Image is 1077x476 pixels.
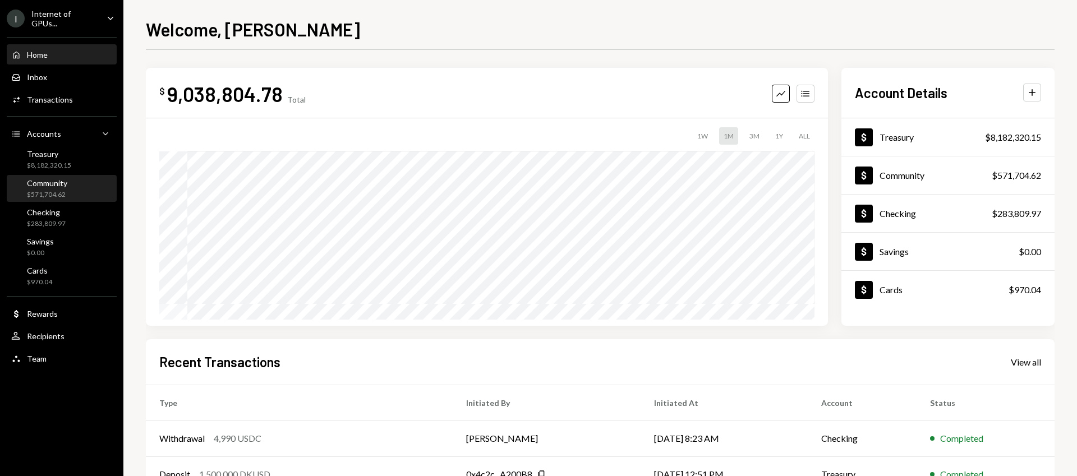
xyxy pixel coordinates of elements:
[880,246,909,257] div: Savings
[808,385,917,420] th: Account
[7,233,117,260] a: Savings$0.00
[7,44,117,64] a: Home
[7,89,117,109] a: Transactions
[841,233,1055,270] a: Savings$0.00
[27,190,67,200] div: $571,704.62
[146,18,360,40] h1: Welcome, [PERSON_NAME]
[985,131,1041,144] div: $8,182,320.15
[159,432,205,445] div: Withdrawal
[214,432,261,445] div: 4,990 USDC
[841,156,1055,194] a: Community$571,704.62
[159,353,280,371] h2: Recent Transactions
[641,420,808,456] td: [DATE] 8:23 AM
[287,95,306,104] div: Total
[7,146,117,173] a: Treasury$8,182,320.15
[1011,357,1041,368] div: View all
[808,420,917,456] td: Checking
[7,348,117,368] a: Team
[771,127,788,145] div: 1Y
[453,420,641,456] td: [PERSON_NAME]
[27,278,52,287] div: $970.04
[880,132,914,142] div: Treasury
[27,149,71,159] div: Treasury
[880,170,924,181] div: Community
[7,10,25,27] div: I
[27,161,71,170] div: $8,182,320.15
[27,219,66,229] div: $283,809.97
[794,127,814,145] div: ALL
[745,127,764,145] div: 3M
[7,303,117,324] a: Rewards
[641,385,808,420] th: Initiated At
[7,123,117,144] a: Accounts
[7,326,117,346] a: Recipients
[27,50,48,59] div: Home
[940,432,983,445] div: Completed
[7,175,117,202] a: Community$571,704.62
[27,72,47,82] div: Inbox
[1009,283,1041,297] div: $970.04
[1011,355,1041,368] a: View all
[719,127,738,145] div: 1M
[27,207,66,217] div: Checking
[27,331,65,341] div: Recipients
[7,204,117,231] a: Checking$283,809.97
[27,178,67,188] div: Community
[27,129,61,138] div: Accounts
[31,9,98,28] div: Internet of GPUs...
[841,271,1055,308] a: Cards$970.04
[992,207,1041,220] div: $283,809.97
[27,266,52,275] div: Cards
[27,248,54,258] div: $0.00
[917,385,1055,420] th: Status
[27,309,58,318] div: Rewards
[27,95,73,104] div: Transactions
[693,127,712,145] div: 1W
[841,118,1055,156] a: Treasury$8,182,320.15
[7,262,117,289] a: Cards$970.04
[880,284,903,295] div: Cards
[992,169,1041,182] div: $571,704.62
[1019,245,1041,258] div: $0.00
[159,86,165,97] div: $
[27,354,47,363] div: Team
[167,81,283,107] div: 9,038,804.78
[7,67,117,87] a: Inbox
[880,208,916,219] div: Checking
[841,195,1055,232] a: Checking$283,809.97
[453,385,641,420] th: Initiated By
[146,385,453,420] th: Type
[855,84,947,102] h2: Account Details
[27,237,54,246] div: Savings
